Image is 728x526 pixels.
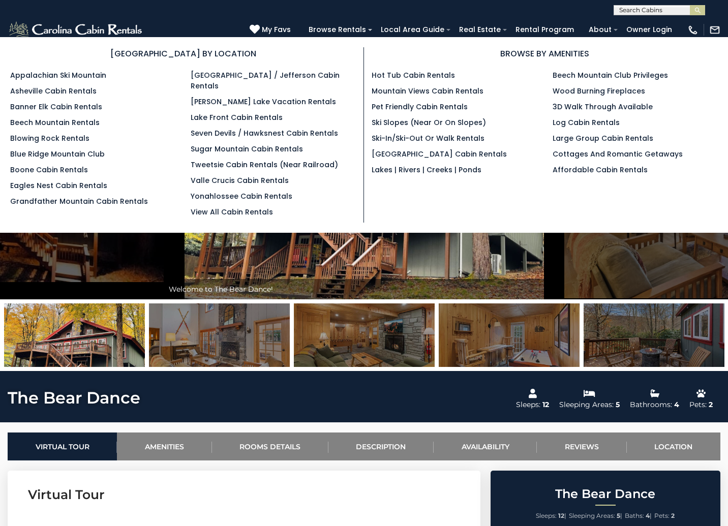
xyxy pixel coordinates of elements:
[654,512,670,519] span: Pets:
[10,47,356,60] h3: [GEOGRAPHIC_DATA] BY LOCATION
[621,22,677,38] a: Owner Login
[553,117,620,128] a: Log Cabin Rentals
[191,128,338,138] a: Seven Devils / Hawksnest Cabin Rentals
[10,86,97,96] a: Asheville Cabin Rentals
[191,97,336,107] a: [PERSON_NAME] Lake Vacation Rentals
[569,509,622,522] li: |
[625,509,652,522] li: |
[625,512,644,519] span: Baths:
[553,165,648,175] a: Affordable Cabin Rentals
[294,303,435,367] img: 165375337
[434,432,537,460] a: Availability
[262,24,291,35] span: My Favs
[553,133,653,143] a: Large Group Cabin Rentals
[372,47,718,60] h3: BROWSE BY AMENITIES
[10,133,89,143] a: Blowing Rock Rentals
[536,509,566,522] li: |
[537,432,626,460] a: Reviews
[191,160,338,170] a: Tweetsie Cabin Rentals (Near Railroad)
[191,207,273,217] a: View All Cabin Rentals
[569,512,615,519] span: Sleeping Areas:
[617,512,620,519] strong: 5
[372,102,468,112] a: Pet Friendly Cabin Rentals
[553,149,683,159] a: Cottages and Romantic Getaways
[191,175,289,185] a: Valle Crucis Cabin Rentals
[191,70,340,91] a: [GEOGRAPHIC_DATA] / Jefferson Cabin Rentals
[28,486,460,504] h3: Virtual Tour
[671,512,675,519] strong: 2
[372,86,483,96] a: Mountain Views Cabin Rentals
[8,20,145,40] img: White-1-2.png
[10,196,148,206] a: Grandfather Mountain Cabin Rentals
[372,149,507,159] a: [GEOGRAPHIC_DATA] Cabin Rentals
[687,24,699,36] img: phone-regular-white.png
[493,487,718,501] h2: The Bear Dance
[191,144,303,154] a: Sugar Mountain Cabin Rentals
[376,22,449,38] a: Local Area Guide
[10,70,106,80] a: Appalachian Ski Mountain
[304,22,371,38] a: Browse Rentals
[250,24,293,36] a: My Favs
[372,70,455,80] a: Hot Tub Cabin Rentals
[117,432,211,460] a: Amenities
[10,102,102,112] a: Banner Elk Cabin Rentals
[191,191,292,201] a: Yonahlossee Cabin Rentals
[454,22,506,38] a: Real Estate
[709,24,720,36] img: mail-regular-white.png
[10,180,107,191] a: Eagles Nest Cabin Rentals
[510,22,579,38] a: Rental Program
[558,512,564,519] strong: 12
[553,102,653,112] a: 3D Walk Through Available
[553,86,645,96] a: Wood Burning Fireplaces
[10,165,88,175] a: Boone Cabin Rentals
[149,303,290,367] img: 165375313
[8,432,117,460] a: Virtual Tour
[553,70,668,80] a: Beech Mountain Club Privileges
[164,279,564,299] div: Welcome to The Bear Dance!
[372,133,484,143] a: Ski-in/Ski-Out or Walk Rentals
[439,303,580,367] img: 165375333
[584,303,724,367] img: 165375341
[372,117,486,128] a: Ski Slopes (Near or On Slopes)
[584,22,617,38] a: About
[536,512,557,519] span: Sleeps:
[646,512,650,519] strong: 4
[372,165,481,175] a: Lakes | Rivers | Creeks | Ponds
[328,432,434,460] a: Description
[10,117,100,128] a: Beech Mountain Rentals
[4,303,145,367] img: 165399314
[191,112,283,122] a: Lake Front Cabin Rentals
[10,149,105,159] a: Blue Ridge Mountain Club
[627,432,720,460] a: Location
[212,432,328,460] a: Rooms Details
